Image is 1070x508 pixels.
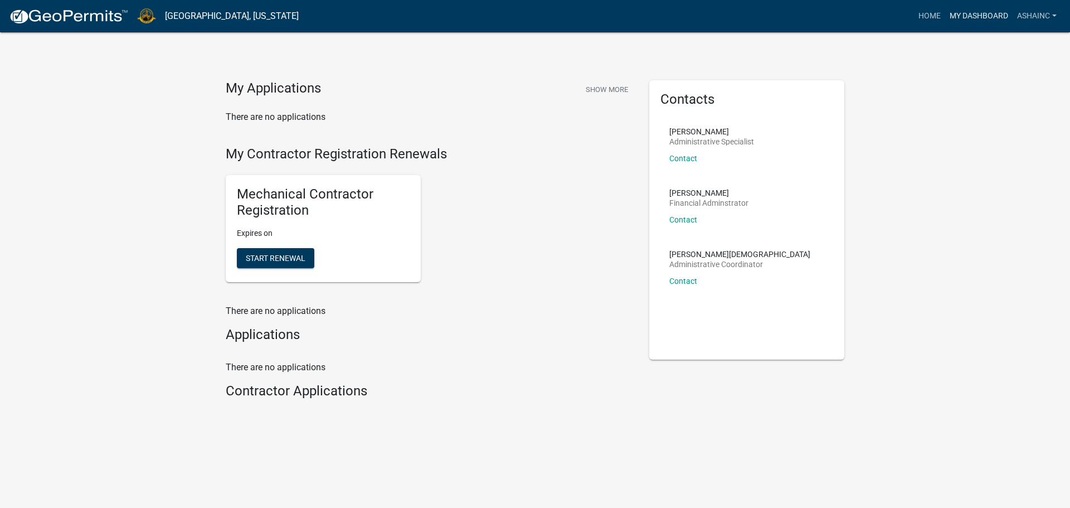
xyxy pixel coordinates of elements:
p: [PERSON_NAME][DEMOGRAPHIC_DATA] [669,250,810,258]
wm-workflow-list-section: Contractor Applications [226,383,633,404]
a: [GEOGRAPHIC_DATA], [US_STATE] [165,7,299,26]
a: Home [914,6,945,27]
p: There are no applications [226,304,633,318]
p: Expires on [237,228,410,239]
a: Contact [669,277,697,286]
button: Show More [581,80,633,99]
h5: Mechanical Contractor Registration [237,186,410,219]
wm-registration-list-section: My Contractor Registration Renewals [226,146,633,291]
h4: Contractor Applications [226,383,633,399]
h4: My Contractor Registration Renewals [226,146,633,162]
a: ASHAinc [1013,6,1061,27]
p: Administrative Coordinator [669,260,810,268]
a: Contact [669,154,697,163]
h5: Contacts [660,91,833,108]
span: Start Renewal [246,253,305,262]
button: Start Renewal [237,248,314,268]
p: [PERSON_NAME] [669,128,754,136]
a: My Dashboard [945,6,1013,27]
h4: Applications [226,327,633,343]
p: There are no applications [226,361,633,374]
a: Contact [669,215,697,224]
img: La Porte County, Indiana [137,8,156,23]
wm-workflow-list-section: Applications [226,327,633,347]
p: Financial Adminstrator [669,199,748,207]
h4: My Applications [226,80,321,97]
p: Administrative Specialist [669,138,754,146]
p: [PERSON_NAME] [669,189,748,197]
p: There are no applications [226,110,633,124]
